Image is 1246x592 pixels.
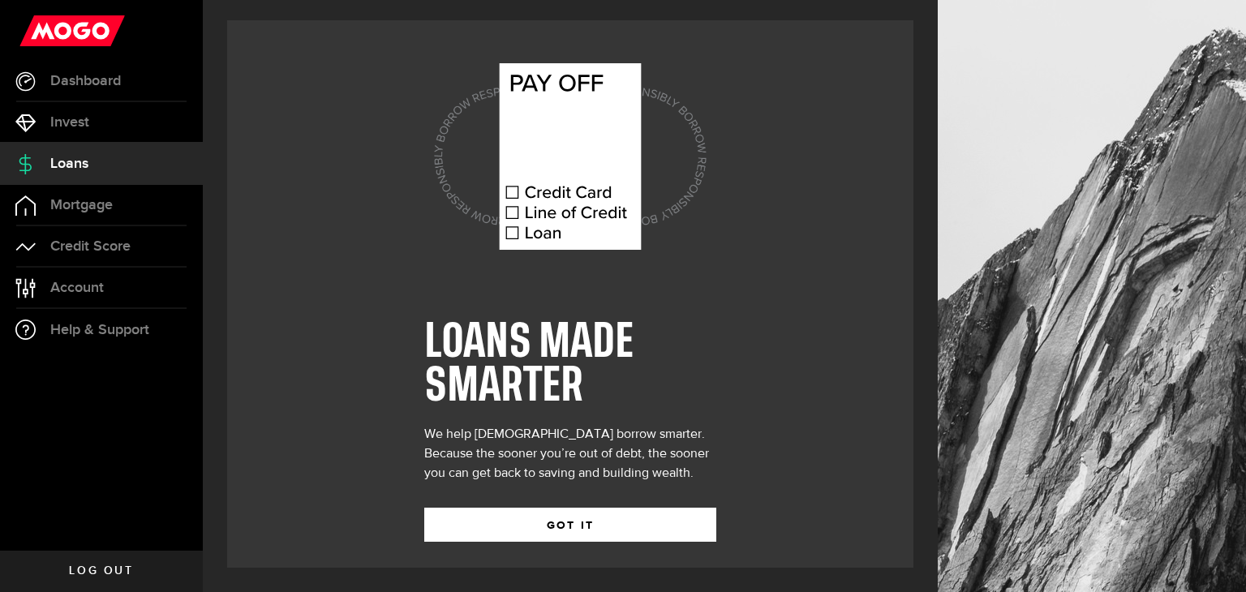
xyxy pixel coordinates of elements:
[50,239,131,254] span: Credit Score
[50,157,88,171] span: Loans
[424,321,716,409] h1: LOANS MADE SMARTER
[50,115,89,130] span: Invest
[50,281,104,295] span: Account
[424,425,716,483] div: We help [DEMOGRAPHIC_DATA] borrow smarter. Because the sooner you’re out of debt, the sooner you ...
[69,565,133,577] span: Log out
[424,508,716,542] button: GOT IT
[50,74,121,88] span: Dashboard
[50,323,149,337] span: Help & Support
[50,198,113,212] span: Mortgage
